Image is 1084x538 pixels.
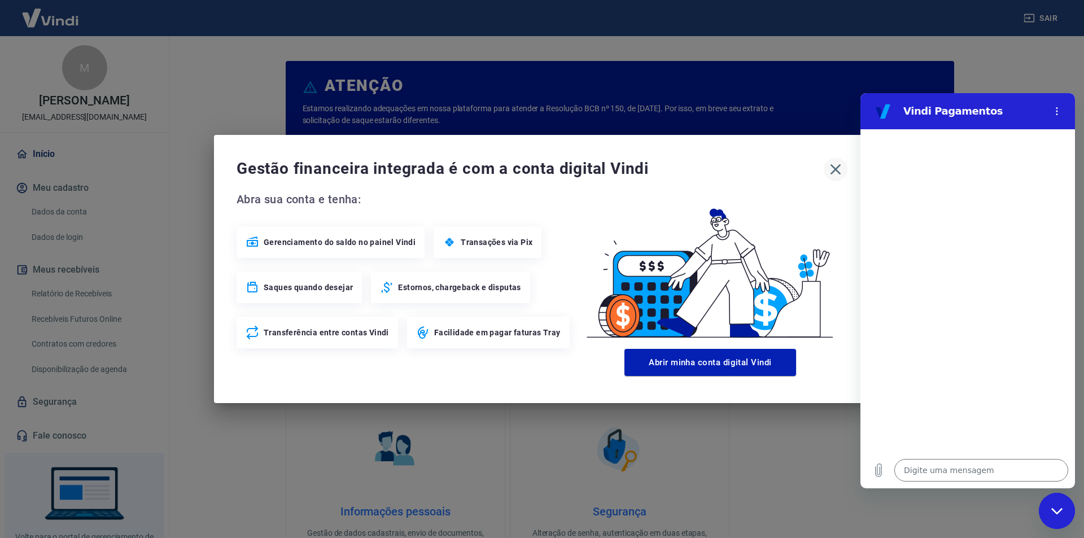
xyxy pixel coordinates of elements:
[434,327,561,338] span: Facilidade em pagar faturas Tray
[237,158,824,180] span: Gestão financeira integrada é com a conta digital Vindi
[398,282,521,293] span: Estornos, chargeback e disputas
[264,327,389,338] span: Transferência entre contas Vindi
[624,349,796,376] button: Abrir minha conta digital Vindi
[264,237,416,248] span: Gerenciamento do saldo no painel Vindi
[573,190,847,344] img: Good Billing
[860,93,1075,488] iframe: Janela de mensagens
[461,237,532,248] span: Transações via Pix
[237,190,573,208] span: Abra sua conta e tenha:
[1039,493,1075,529] iframe: Botão para abrir a janela de mensagens, conversa em andamento
[264,282,353,293] span: Saques quando desejar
